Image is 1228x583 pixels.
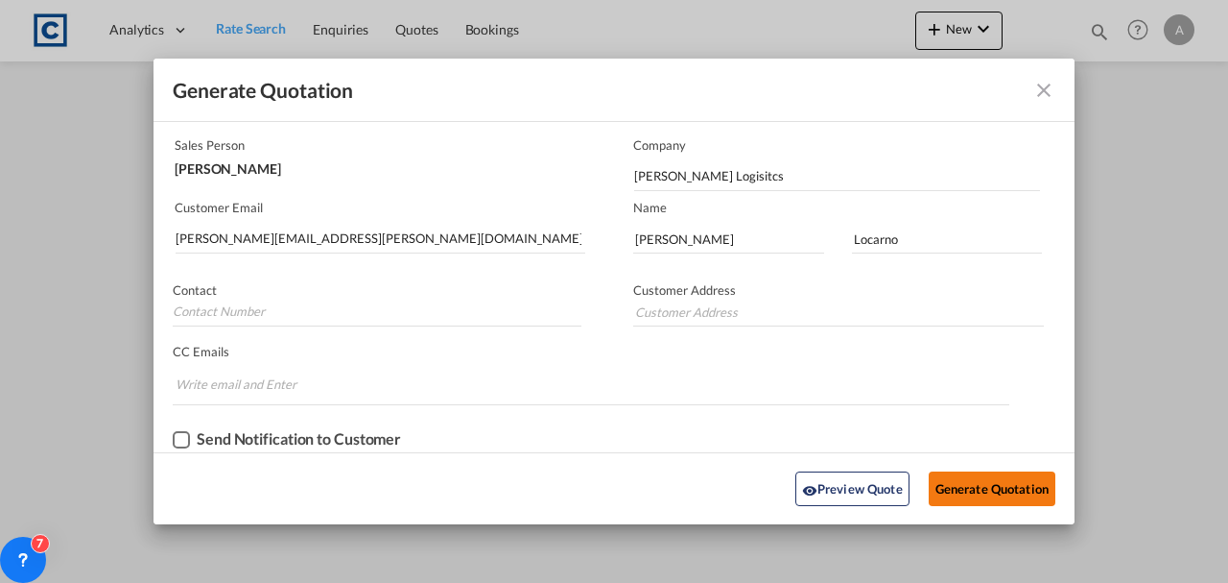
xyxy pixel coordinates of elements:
span: Customer Address [633,282,736,298]
md-dialog: Generate QuotationQUOTE ... [153,59,1074,525]
div: Send Notification to Customer [197,430,401,448]
input: Company Name [634,162,1040,191]
p: Company [633,137,1040,153]
md-checkbox: Checkbox No Ink [173,430,401,449]
input: Last Name [852,225,1043,254]
div: [PERSON_NAME] [175,153,580,176]
p: CC Emails [173,344,1009,359]
input: First Name [633,225,824,254]
button: Generate Quotation [929,472,1055,506]
button: icon-eyePreview Quote [795,472,909,506]
p: Contact [173,282,581,298]
span: Generate Quotation [173,78,353,103]
input: Customer Address [633,298,1044,327]
md-icon: icon-eye [802,482,817,498]
input: Contact Number [173,298,581,327]
md-chips-wrap: Chips container. Enter the text area, then type text, and press enter to add a chip. [173,367,1009,404]
p: Customer Email [175,200,585,215]
md-icon: icon-close fg-AAA8AD cursor m-0 [1032,79,1055,102]
input: Chips input. [176,369,319,400]
p: Name [633,200,1074,215]
p: Sales Person [175,137,580,153]
input: Search by Customer Name/Email Id/Company [176,225,585,254]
